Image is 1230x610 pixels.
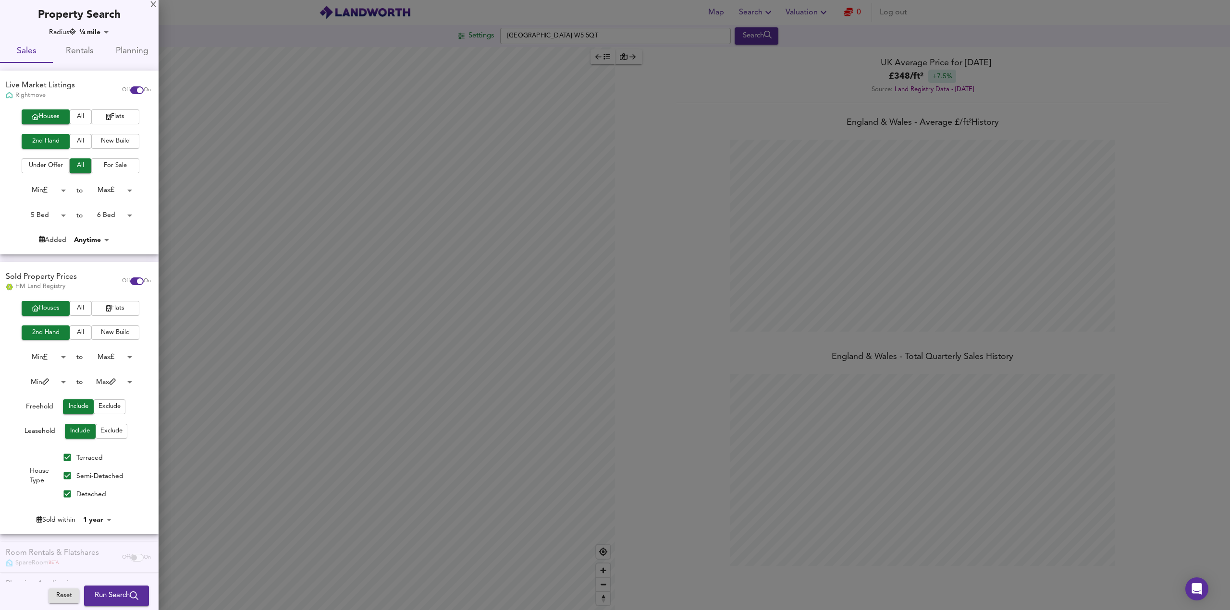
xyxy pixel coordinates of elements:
[65,424,96,439] button: Include
[150,2,157,9] div: X
[83,208,135,223] div: 6 Bed
[74,327,86,338] span: All
[26,327,65,338] span: 2nd Hand
[76,455,103,461] span: Terraced
[6,44,47,59] span: Sales
[95,590,138,602] span: Run Search
[144,86,151,94] span: On
[6,92,13,100] img: Rightmove
[26,111,65,122] span: Houses
[59,44,100,59] span: Rentals
[111,44,153,59] span: Planning
[22,325,70,340] button: 2nd Hand
[22,301,70,316] button: Houses
[16,183,69,198] div: Min
[37,515,75,525] div: Sold within
[70,301,91,316] button: All
[6,282,77,291] div: HM Land Registry
[96,327,135,338] span: New Build
[100,426,123,437] span: Exclude
[91,301,139,316] button: Flats
[21,448,58,503] div: House Type
[26,160,65,171] span: Under Offer
[71,235,112,245] div: Anytime
[26,402,53,414] div: Freehold
[144,277,151,285] span: On
[53,591,74,602] span: Reset
[6,284,13,290] img: Land Registry
[74,160,86,171] span: All
[74,111,86,122] span: All
[76,491,106,498] span: Detached
[49,27,76,37] div: Radius
[39,235,66,245] div: Added
[68,401,89,412] span: Include
[1185,577,1208,600] div: Open Intercom Messenger
[26,303,65,314] span: Houses
[76,186,83,195] div: to
[74,303,86,314] span: All
[94,399,125,414] button: Exclude
[16,350,69,365] div: Min
[96,424,127,439] button: Exclude
[70,134,91,149] button: All
[83,350,135,365] div: Max
[80,515,115,525] div: 1 year
[49,589,79,604] button: Reset
[6,91,75,100] div: Rightmove
[84,586,149,606] button: Run Search
[83,375,135,390] div: Max
[96,136,135,147] span: New Build
[98,401,121,412] span: Exclude
[76,27,112,37] div: ¼ mile
[25,426,55,439] div: Leasehold
[76,211,83,220] div: to
[96,111,135,122] span: Flats
[96,303,135,314] span: Flats
[122,86,130,94] span: Off
[74,136,86,147] span: All
[70,426,91,437] span: Include
[91,109,139,124] button: Flats
[22,158,70,173] button: Under Offer
[70,158,91,173] button: All
[70,325,91,340] button: All
[91,158,139,173] button: For Sale
[96,160,135,171] span: For Sale
[22,134,70,149] button: 2nd Hand
[16,208,69,223] div: 5 Bed
[26,136,65,147] span: 2nd Hand
[76,352,83,362] div: to
[91,134,139,149] button: New Build
[122,277,130,285] span: Off
[22,109,70,124] button: Houses
[76,377,83,387] div: to
[6,80,75,91] div: Live Market Listings
[91,325,139,340] button: New Build
[70,109,91,124] button: All
[76,473,123,479] span: Semi-Detached
[83,183,135,198] div: Max
[16,375,69,390] div: Min
[6,272,77,283] div: Sold Property Prices
[63,399,94,414] button: Include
